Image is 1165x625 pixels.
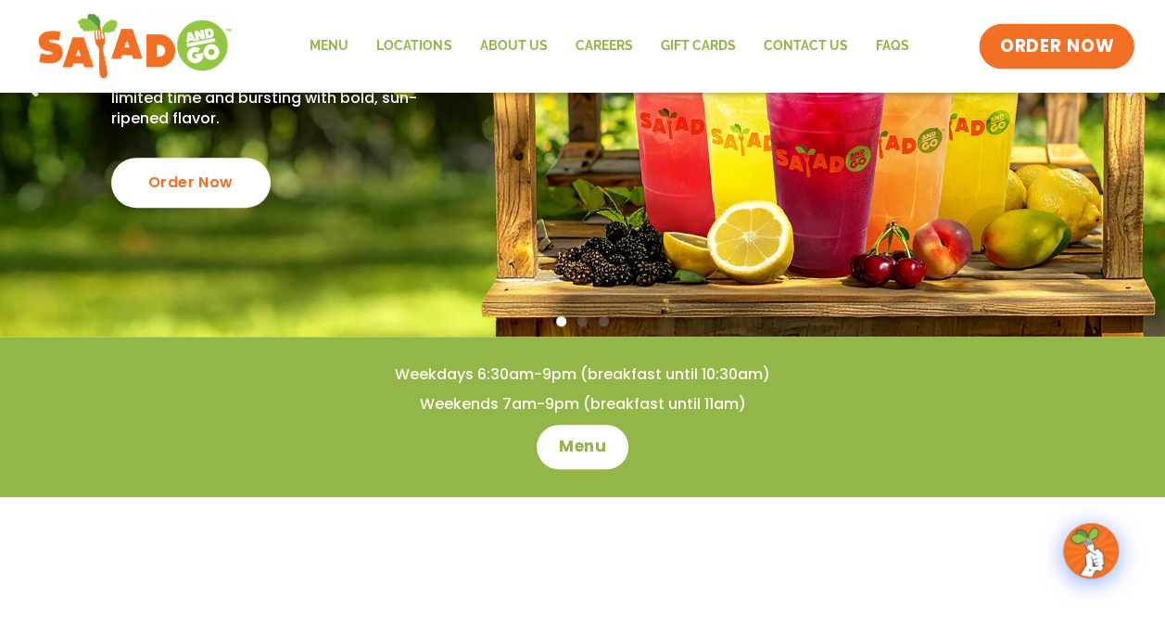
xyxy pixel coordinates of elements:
a: Contact Us [749,25,861,68]
span: Go to slide 1 [556,316,566,326]
a: ORDER NOW [980,24,1135,69]
img: new-SAG-logo-768×292 [37,9,233,83]
a: Menu [537,425,628,469]
a: Locations [362,25,465,68]
img: wpChatIcon [1065,525,1117,577]
a: Careers [561,25,646,68]
span: ORDER NOW [1000,34,1115,58]
div: Order Now [111,158,271,208]
a: Menu [296,25,362,68]
h4: Weekends 7am-9pm (breakfast until 11am) [37,394,1128,415]
span: Menu [559,436,606,458]
span: Go to slide 3 [599,316,609,326]
span: Go to slide 2 [577,316,588,326]
nav: Menu [296,25,922,68]
h4: Weekdays 6:30am-9pm (breakfast until 10:30am) [37,364,1128,385]
a: GIFT CARDS [646,25,749,68]
a: FAQs [861,25,922,68]
a: About Us [465,25,561,68]
p: Our new Fruit Stand Lemonades are here for a limited time and bursting with bold, sun-ripened fla... [111,67,459,129]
